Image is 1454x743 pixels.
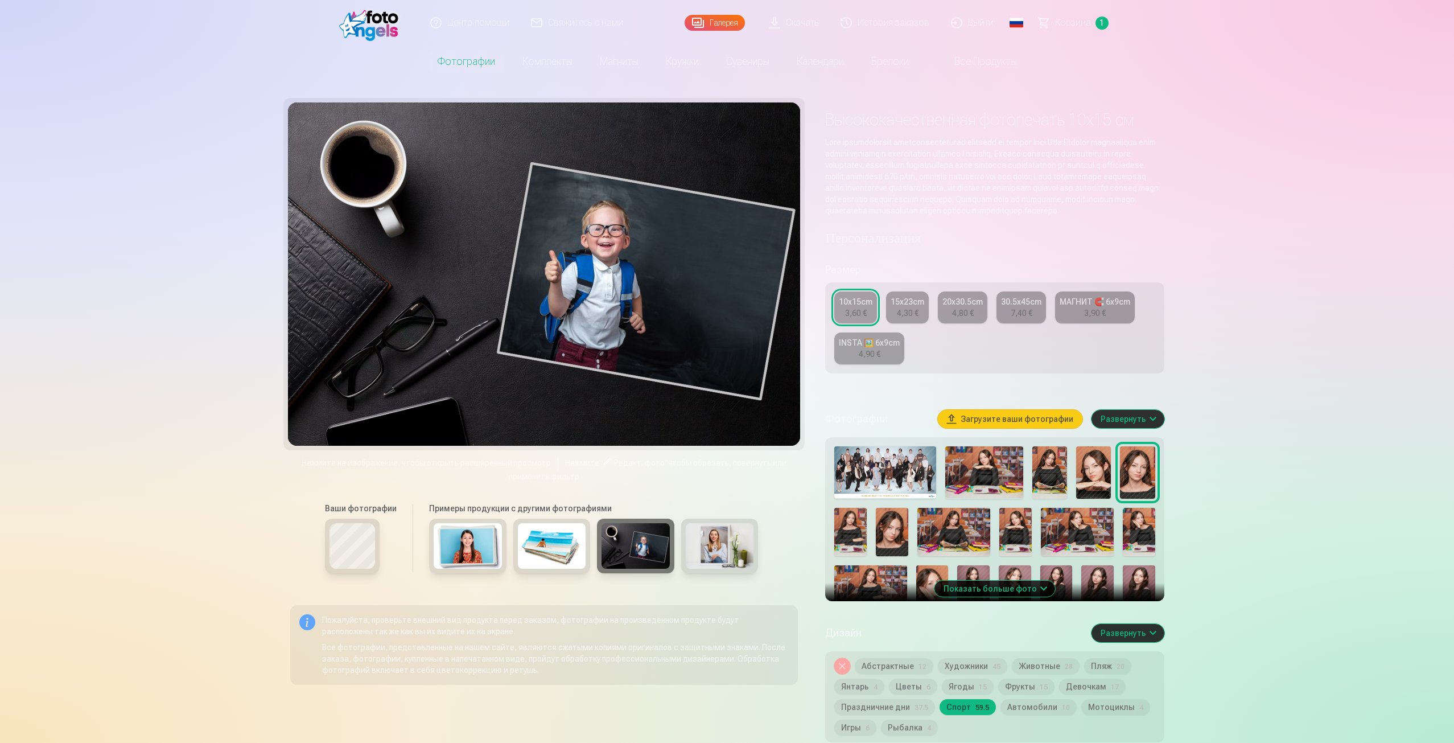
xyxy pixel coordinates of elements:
[942,679,994,695] button: Ягоды15
[996,292,1046,323] a: 30.5x45cm7,40 €
[825,625,1082,641] h5: Дизайн
[940,699,996,715] button: Спорт59.5
[938,658,1007,674] button: Художники45
[942,296,983,307] div: 20x30.5cm
[1059,679,1126,695] button: Девочкам17
[614,458,665,467] span: Редакт. фото
[891,296,924,307] div: 15x23cm
[1012,658,1080,674] button: Животные28
[665,458,668,467] span: "
[1084,658,1131,674] button: Пляж20
[926,683,930,691] span: 6
[918,663,926,671] span: 12
[325,503,397,514] h6: Ваши фотографии
[874,683,878,691] span: 4
[1062,704,1070,712] span: 10
[1060,296,1130,307] div: МАГНИТ 🧲 6x9cm
[859,348,880,360] div: 4,90 €
[938,292,987,323] a: 20x30.5cm4,80 €
[839,296,872,307] div: 10x15cm
[1055,16,1091,30] span: Корзина
[825,109,1164,130] h1: Высококачественная фотопечать 10x15 см
[897,307,918,319] div: 4,30 €
[685,15,745,31] a: Галерея
[938,410,1082,428] button: Загрузите ваши фотографии
[975,704,989,712] span: 59.5
[712,46,783,77] a: Сувениры
[922,46,1031,77] a: Все продукты
[1081,699,1150,715] button: Мотоциклы4
[934,581,1055,597] button: Показать больше фото
[1117,663,1125,671] span: 20
[825,262,1164,278] h5: Размер
[1095,17,1109,30] span: 1
[599,458,603,467] span: "
[834,720,876,736] button: Игры6
[834,292,877,323] a: 10x15cm3,60 €
[889,679,937,695] button: Цветы6
[866,724,870,732] span: 6
[915,704,928,712] span: 37.5
[1084,307,1106,319] div: 3,90 €
[1001,296,1041,307] div: 30.5x45cm
[825,137,1164,216] p: Lore ipsumdolorsit ametconsecteturad elitsedd ei tempor Inci Utla Etdolor magnaaliqua enim admini...
[992,663,1000,671] span: 45
[783,46,858,77] a: Календари
[339,5,405,41] img: /fa4
[845,307,867,319] div: 3,60 €
[1000,699,1077,715] button: Автомобили10
[509,46,586,77] a: Комплекты
[839,337,900,348] div: INSTA 🖼️ 6x9cm
[302,457,551,469] span: Нажмите на изображение, чтобы открыть расширенный просмотр
[998,679,1055,695] button: Фрукты15
[1111,683,1119,691] span: 17
[855,658,933,674] button: Абстрактные12
[322,642,789,676] p: Все фотографии, представленные на нашем сайте, являются сжатыми копиями оригиналов с защитными зн...
[825,230,1164,248] h4: Персонализация
[1055,292,1135,323] a: МАГНИТ 🧲 6x9cm3,90 €
[322,614,789,637] p: Пожалуйста, проверьте внешний вид продукта перед заказом, фотографии на произведённом продукте бу...
[652,46,712,77] a: Кружки
[424,46,509,77] a: Фотографии
[881,720,938,736] button: Рыбалка4
[834,679,884,695] button: Янтарь4
[565,458,599,467] span: Нажмите
[834,699,935,715] button: Праздничние дни37.5
[425,503,763,514] h6: Примеры продукции с другими фотографиями
[952,307,974,319] div: 4,80 €
[1091,410,1164,428] button: Развернуть
[1011,307,1032,319] div: 7,40 €
[927,724,931,732] span: 4
[825,411,928,427] h5: Фотографии
[886,292,929,323] a: 15x23cm4,30 €
[979,683,987,691] span: 15
[1065,663,1073,671] span: 28
[834,332,904,364] a: INSTA 🖼️ 6x9cm4,90 €
[858,46,922,77] a: Брелоки
[1139,704,1143,712] span: 4
[586,46,652,77] a: Магниты
[1040,683,1048,691] span: 15
[1091,624,1164,642] button: Развернуть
